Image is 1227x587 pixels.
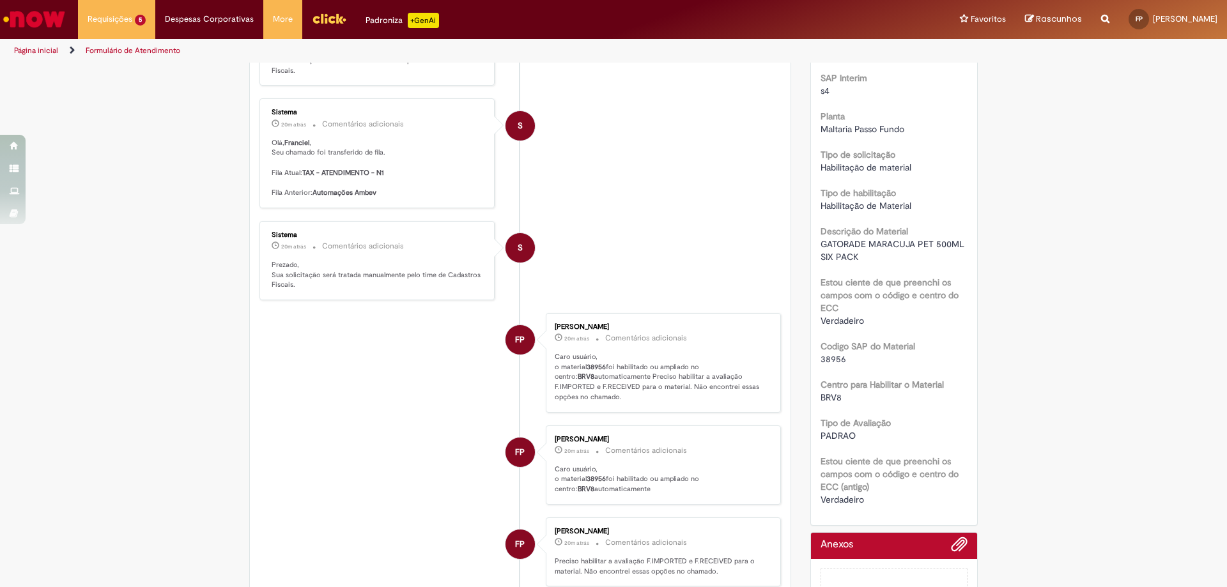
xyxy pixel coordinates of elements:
b: Estou ciente de que preenchi os campos com o código e centro do ECC (antigo) [821,455,959,492]
div: Franciel Perin [505,325,535,354]
b: BRV8 [578,484,594,494]
time: 30/09/2025 10:39:51 [564,335,589,342]
span: Verdadeiro [821,315,864,326]
span: FP [515,324,525,355]
span: S [518,111,523,141]
b: Planta [821,111,845,122]
button: Adicionar anexos [951,536,968,559]
img: click_logo_yellow_360x200.png [312,9,346,28]
span: 20m atrás [281,243,306,250]
div: System [505,233,535,263]
span: Favoritos [971,13,1006,26]
a: Formulário de Atendimento [86,45,180,56]
small: Comentários adicionais [605,537,687,548]
span: Verdadeiro [821,494,864,505]
a: Página inicial [14,45,58,56]
span: Requisições [88,13,132,26]
span: 20m atrás [564,335,589,342]
span: 38956 [821,353,846,365]
p: Preciso habilitar a avaliação F.IMPORTED e F.RECEIVED para o material. Não encontrei essas opções... [555,556,768,576]
span: Habilitação de material [821,162,911,173]
b: Franciel [284,138,309,148]
p: +GenAi [408,13,439,28]
span: s4 [821,85,830,96]
a: Rascunhos [1025,13,1082,26]
b: Centro para Habilitar o Material [821,379,944,390]
ul: Trilhas de página [10,39,808,63]
time: 30/09/2025 10:39:50 [564,539,589,547]
b: Automações Ambev [313,188,376,197]
div: [PERSON_NAME] [555,528,768,535]
span: FP [515,437,525,468]
span: 20m atrás [281,121,306,128]
img: ServiceNow [1,6,67,32]
b: Descrição do Material [821,225,908,237]
span: [PERSON_NAME] [1153,13,1217,24]
b: Tipo de Avaliação [821,417,891,429]
p: Caro usuário, o material foi habilitado ou ampliado no centro: automaticamente Preciso habilitar ... [555,352,768,402]
div: Sistema [272,231,484,239]
time: 30/09/2025 10:39:50 [564,447,589,455]
p: Caro usuário, o material foi habilitado ou ampliado no centro: automaticamente [555,464,768,494]
div: Sistema [272,109,484,116]
b: Codigo SAP do Material [821,340,915,352]
p: Olá, , Seu chamado foi transferido de fila. Fila Atual: Fila Anterior: [272,138,484,198]
div: System [505,111,535,141]
time: 30/09/2025 10:39:53 [281,121,306,128]
span: FP [515,529,525,560]
b: BRV8 [578,372,594,381]
b: Estou ciente de que preenchi os campos com o código e centro do ECC [821,277,959,314]
div: Padroniza [366,13,439,28]
div: Franciel Perin [505,530,535,559]
span: Rascunhos [1036,13,1082,25]
div: Franciel Perin [505,438,535,467]
span: Despesas Corporativas [165,13,254,26]
b: Tipo de solicitação [821,149,895,160]
small: Comentários adicionais [322,241,404,252]
span: More [273,13,293,26]
b: 38956 [587,362,606,372]
h2: Anexos [821,539,853,551]
span: 20m atrás [564,539,589,547]
span: 20m atrás [564,447,589,455]
b: SAP Interim [821,72,867,84]
div: [PERSON_NAME] [555,323,768,331]
time: 30/09/2025 10:39:53 [281,243,306,250]
span: PADRAO [821,430,856,441]
span: Maltaria Passo Fundo [821,123,904,135]
p: Prezado, Sua solicitação será tratada manualmente pelo time de Cadastros Fiscais. [272,260,484,290]
span: BRV8 [821,392,842,403]
span: GATORADE MARACUJA PET 500ML SIX PACK [821,238,967,263]
b: 38956 [587,474,606,484]
div: [PERSON_NAME] [555,436,768,443]
small: Comentários adicionais [322,119,404,130]
span: Habilitação de Material [821,200,911,211]
span: S [518,233,523,263]
span: FP [1136,15,1143,23]
b: TAX - ATENDIMENTO - N1 [302,168,384,178]
small: Comentários adicionais [605,445,687,456]
b: Tipo de habilitação [821,187,896,199]
span: 5 [135,15,146,26]
small: Comentários adicionais [605,333,687,344]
